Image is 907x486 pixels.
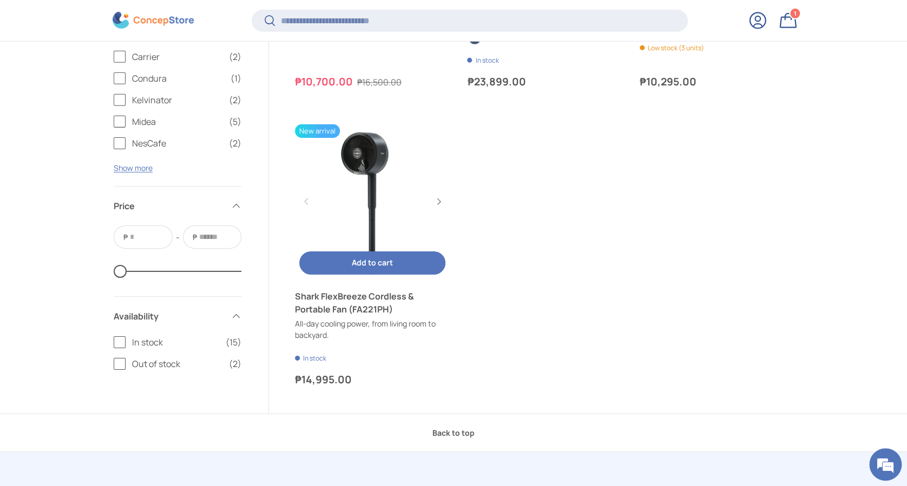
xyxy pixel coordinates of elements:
[132,357,222,370] span: Out of stock
[299,251,445,275] button: Add to cart
[113,12,194,29] img: ConcepStore
[295,290,450,316] a: Shark FlexBreeze Cordless & Portable Fan (FA221PH)
[114,163,153,173] button: Show more
[229,137,241,150] span: (2)
[63,136,149,245] span: We're online!
[352,257,393,268] span: Add to cart
[132,137,222,150] span: NesCafe
[114,187,241,225] summary: Price
[295,124,450,279] a: Shark FlexBreeze Cordless & Portable Fan (FA221PH)
[229,115,241,128] span: (5)
[56,61,182,75] div: Chat with us now
[192,231,198,243] span: ₱
[114,199,224,212] span: Price
[132,94,222,106] span: Kelvinator
[132,72,224,85] span: Condura
[226,336,241,349] span: (15)
[5,295,206,333] textarea: Type your message and hit 'Enter'
[229,357,241,370] span: (2)
[132,50,222,63] span: Carrier
[229,50,241,63] span: (2)
[132,115,222,128] span: Midea
[295,124,340,138] span: New arrival
[132,336,219,349] span: In stock
[176,230,180,243] span: -
[114,297,241,336] summary: Availability
[114,310,224,323] span: Availability
[229,94,241,106] span: (2)
[231,72,241,85] span: (1)
[122,231,129,243] span: ₱
[178,5,203,31] div: Minimize live chat window
[794,9,797,17] span: 1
